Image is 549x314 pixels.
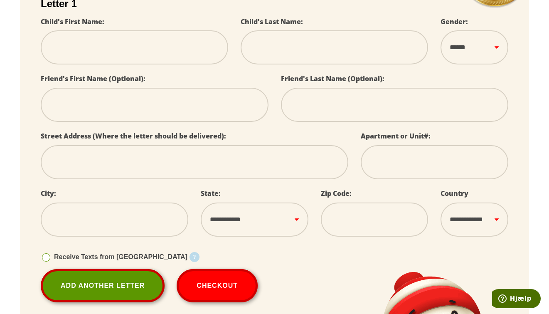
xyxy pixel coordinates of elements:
[41,131,226,141] label: Street Address (Where the letter should be delivered):
[241,17,303,26] label: Child's Last Name:
[441,189,468,198] label: Country
[492,289,541,310] iframe: Åbner en widget, hvor du kan finde flere oplysninger
[441,17,468,26] label: Gender:
[41,189,56,198] label: City:
[281,74,384,83] label: Friend's Last Name (Optional):
[41,17,104,26] label: Child's First Name:
[41,74,145,83] label: Friend's First Name (Optional):
[201,189,221,198] label: State:
[321,189,352,198] label: Zip Code:
[41,269,165,302] a: Add Another Letter
[361,131,431,141] label: Apartment or Unit#:
[54,253,187,260] span: Receive Texts from [GEOGRAPHIC_DATA]
[177,269,258,302] button: Checkout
